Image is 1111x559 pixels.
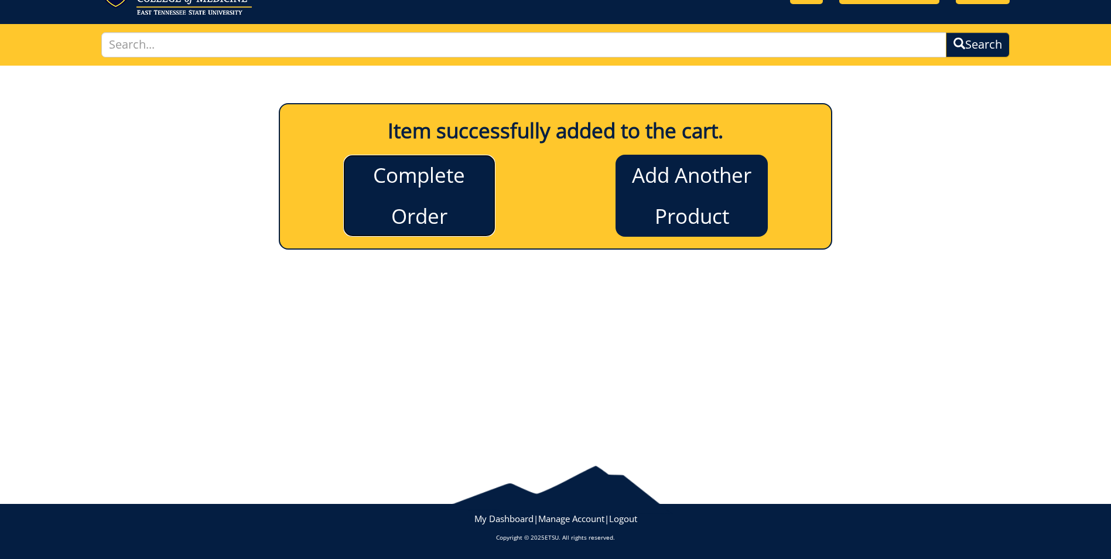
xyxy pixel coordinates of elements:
[545,533,559,541] a: ETSU
[388,117,723,144] b: Item successfully added to the cart.
[538,513,604,524] a: Manage Account
[343,155,495,237] a: Complete Order
[946,32,1010,57] button: Search
[616,155,768,237] a: Add Another Product
[101,32,946,57] input: Search...
[609,513,637,524] a: Logout
[474,513,534,524] a: My Dashboard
